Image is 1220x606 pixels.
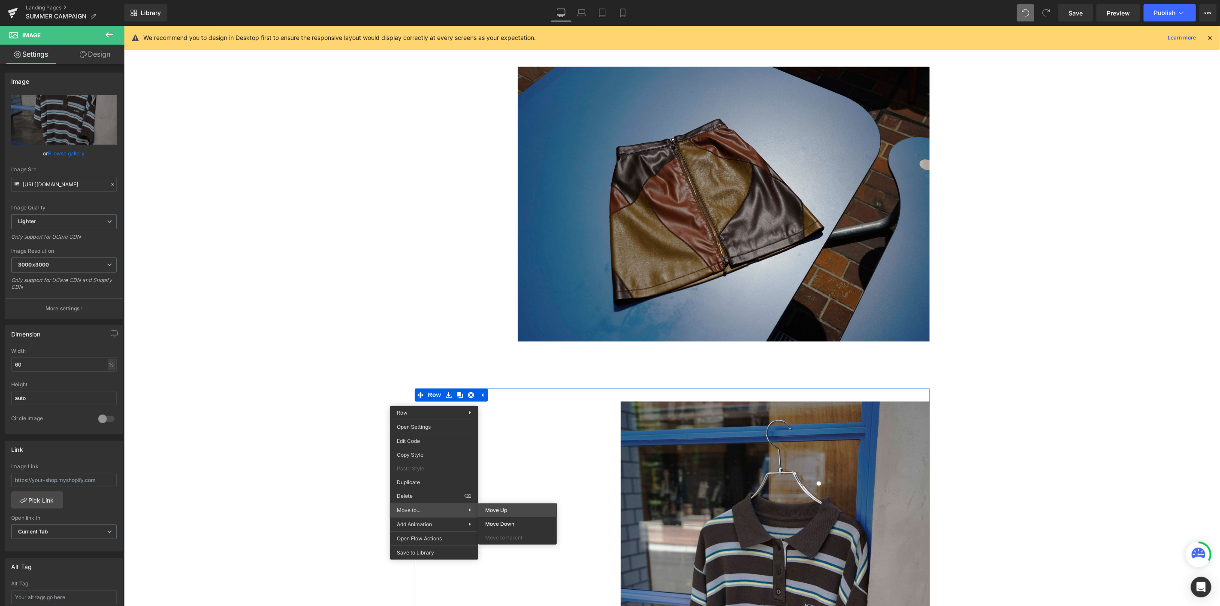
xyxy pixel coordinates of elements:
a: Tablet [592,4,613,21]
a: Browse gallery [48,146,85,161]
span: Move Up [485,506,550,514]
span: Move Down [485,520,550,528]
div: Alt Tag [11,558,32,570]
a: Preview [1096,4,1140,21]
span: Open Settings [397,423,471,431]
span: Preview [1107,9,1130,18]
span: Copy Style [397,451,471,459]
div: Image Src [11,167,117,173]
div: Link [11,441,23,453]
div: or [11,149,117,158]
span: ⌫ [464,492,471,500]
div: Image Link [11,464,117,470]
a: New Library [124,4,167,21]
a: Learn more [1164,33,1199,43]
span: Edit Code [397,437,471,445]
div: Open link In [11,515,117,521]
span: Move to Parent [485,534,550,542]
div: Image [11,73,29,85]
span: Duplicate [397,479,471,486]
span: SUMMER CAMPAIGN [26,13,87,20]
b: 3000x3000 [18,261,49,268]
div: Image Quality [11,205,117,211]
input: Your alt tags go here [11,590,117,604]
div: Only support for UCare CDN [11,233,117,246]
div: Circle Image [11,415,90,424]
a: Pick Link [11,491,63,509]
div: Open Intercom Messenger [1191,577,1211,597]
a: Save row [319,363,330,376]
button: More [1199,4,1217,21]
div: Width [11,348,117,354]
p: More settings [45,305,80,312]
span: Paste Style [397,465,471,473]
a: Landing Pages [26,4,124,11]
b: Current Tab [18,528,48,535]
div: Alt Tag [11,581,117,587]
a: Mobile [613,4,633,21]
span: Row [397,409,408,416]
div: Dimension [11,326,41,338]
b: Lighter [18,218,36,224]
span: Add Animation [397,521,469,528]
div: Height [11,382,117,388]
input: Link [11,177,117,192]
button: Publish [1144,4,1196,21]
span: Library [141,9,161,17]
div: Only support for UCare CDN and Shopify CDN [11,277,117,296]
span: Row [302,363,319,376]
button: More settings [5,298,123,318]
button: Redo [1038,4,1055,21]
span: Image [22,32,41,39]
a: Desktop [551,4,571,21]
button: Undo [1017,4,1034,21]
p: We recommend you to design in Desktop first to ensure the responsive layout would display correct... [143,33,536,42]
span: Save [1069,9,1083,18]
div: Image Resolution [11,248,117,254]
a: Design [64,45,126,64]
a: Laptop [571,4,592,21]
input: https://your-shop.myshopify.com [11,473,117,487]
span: Open Flow Actions [397,535,471,542]
span: Publish [1154,9,1175,16]
a: Clone Row [330,363,341,376]
span: Move to... [397,506,469,514]
div: % [108,359,115,370]
span: Delete [397,492,464,500]
a: Expand / Collapse [353,363,364,376]
input: auto [11,391,117,405]
a: Remove Row [341,363,353,376]
input: auto [11,358,117,372]
span: Save to Library [397,549,471,557]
